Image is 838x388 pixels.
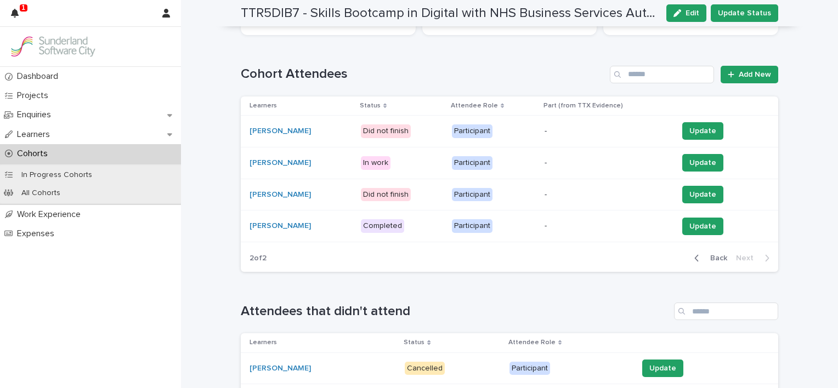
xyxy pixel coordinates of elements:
[649,363,676,374] span: Update
[250,127,311,136] a: [PERSON_NAME]
[361,124,411,138] div: Did not finish
[13,90,57,101] p: Projects
[682,122,723,140] button: Update
[686,253,732,263] button: Back
[689,125,716,136] span: Update
[11,7,25,26] div: 1
[610,66,714,83] input: Search
[545,158,669,168] p: -
[360,100,381,112] p: Status
[545,221,669,231] p: -
[361,188,411,202] div: Did not finish
[674,303,778,320] input: Search
[13,189,69,198] p: All Cohorts
[241,179,778,210] tr: [PERSON_NAME] Did not finishParticipant-Update
[545,127,669,136] p: -
[13,229,63,239] p: Expenses
[689,221,716,232] span: Update
[21,4,25,12] p: 1
[250,336,277,349] p: Learners
[361,156,390,170] div: In work
[452,219,492,233] div: Participant
[250,221,311,231] a: [PERSON_NAME]
[405,362,445,375] div: Cancelled
[739,71,771,78] span: Add New
[732,253,778,263] button: Next
[666,4,706,22] button: Edit
[543,100,623,112] p: Part (from TTX Evidence)
[361,219,404,233] div: Completed
[241,352,778,384] tr: [PERSON_NAME] CancelledParticipantUpdate
[545,190,669,199] p: -
[452,156,492,170] div: Participant
[509,362,550,375] div: Participant
[241,115,778,147] tr: [PERSON_NAME] Did not finishParticipant-Update
[452,124,492,138] div: Participant
[13,170,101,180] p: In Progress Cohorts
[404,336,424,349] p: Status
[13,209,89,220] p: Work Experience
[250,100,277,112] p: Learners
[250,190,311,199] a: [PERSON_NAME]
[718,8,771,19] span: Update Status
[241,245,275,272] p: 2 of 2
[689,189,716,200] span: Update
[13,110,60,120] p: Enquiries
[508,336,556,349] p: Attendee Role
[250,364,311,373] a: [PERSON_NAME]
[721,66,778,83] a: Add New
[704,254,727,262] span: Back
[682,154,723,172] button: Update
[13,129,59,140] p: Learners
[642,360,683,377] button: Update
[241,210,778,242] tr: [PERSON_NAME] CompletedParticipant-Update
[689,157,716,168] span: Update
[686,9,699,17] span: Edit
[13,149,56,159] p: Cohorts
[241,304,670,319] h1: Attendees that didn't attend
[736,254,760,262] span: Next
[682,186,723,203] button: Update
[711,4,778,22] button: Update Status
[451,100,498,112] p: Attendee Role
[241,147,778,179] tr: [PERSON_NAME] In workParticipant-Update
[13,71,67,82] p: Dashboard
[682,218,723,235] button: Update
[9,36,97,58] img: GVzBcg19RCOYju8xzymn
[241,5,658,21] h2: TTR5DIB7 - Skills Bootcamp in Digital with NHS Business Services Authority
[452,188,492,202] div: Participant
[250,158,311,168] a: [PERSON_NAME]
[241,66,605,82] h1: Cohort Attendees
